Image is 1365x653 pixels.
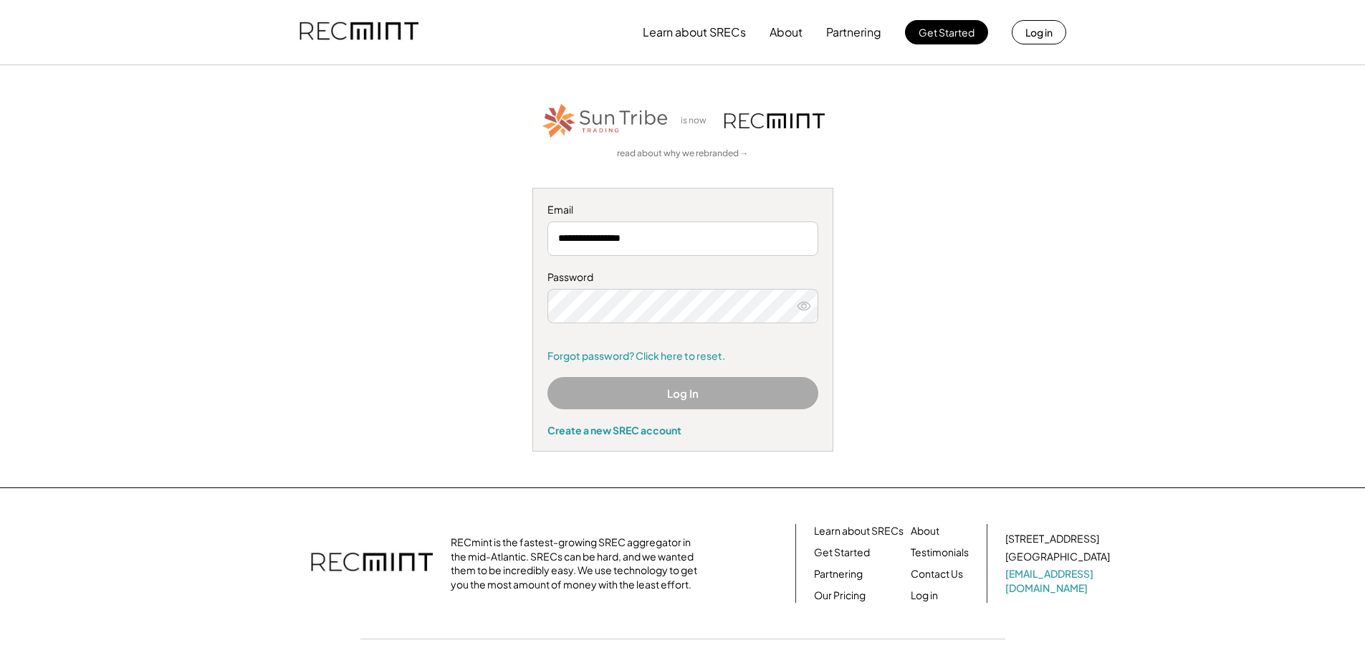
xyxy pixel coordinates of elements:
[1012,20,1066,44] button: Log in
[814,524,904,538] a: Learn about SRECs
[547,424,818,437] div: Create a new SREC account
[1005,567,1113,595] a: [EMAIL_ADDRESS][DOMAIN_NAME]
[300,8,418,57] img: recmint-logotype%403x.png
[541,101,670,140] img: STT_Horizontal_Logo%2B-%2BColor.png
[911,588,938,603] a: Log in
[1005,532,1099,546] div: [STREET_ADDRESS]
[814,588,866,603] a: Our Pricing
[724,113,825,128] img: recmint-logotype%403x.png
[547,270,818,285] div: Password
[677,115,717,127] div: is now
[905,20,988,44] button: Get Started
[814,545,870,560] a: Get Started
[311,538,433,588] img: recmint-logotype%403x.png
[911,524,939,538] a: About
[451,535,705,591] div: RECmint is the fastest-growing SREC aggregator in the mid-Atlantic. SRECs can be hard, and we wan...
[617,148,749,160] a: read about why we rebranded →
[547,349,818,363] a: Forgot password? Click here to reset.
[826,18,881,47] button: Partnering
[911,545,969,560] a: Testimonials
[547,203,818,217] div: Email
[547,377,818,409] button: Log In
[814,567,863,581] a: Partnering
[1005,550,1110,564] div: [GEOGRAPHIC_DATA]
[643,18,746,47] button: Learn about SRECs
[770,18,803,47] button: About
[911,567,963,581] a: Contact Us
